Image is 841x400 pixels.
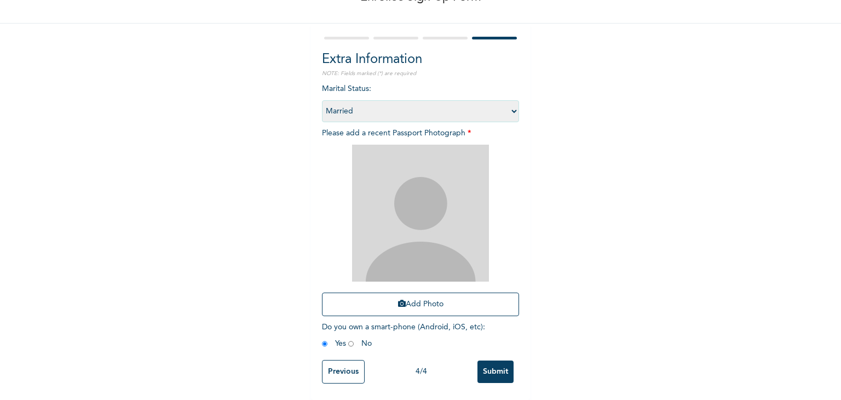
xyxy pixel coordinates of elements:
p: NOTE: Fields marked (*) are required [322,70,519,78]
span: Do you own a smart-phone (Android, iOS, etc) : Yes No [322,323,485,347]
img: Crop [352,145,489,282]
div: 4 / 4 [365,366,477,378]
span: Marital Status : [322,85,519,115]
input: Submit [477,361,514,383]
span: Please add a recent Passport Photograph [322,129,519,322]
input: Previous [322,360,365,384]
h2: Extra Information [322,50,519,70]
button: Add Photo [322,293,519,316]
